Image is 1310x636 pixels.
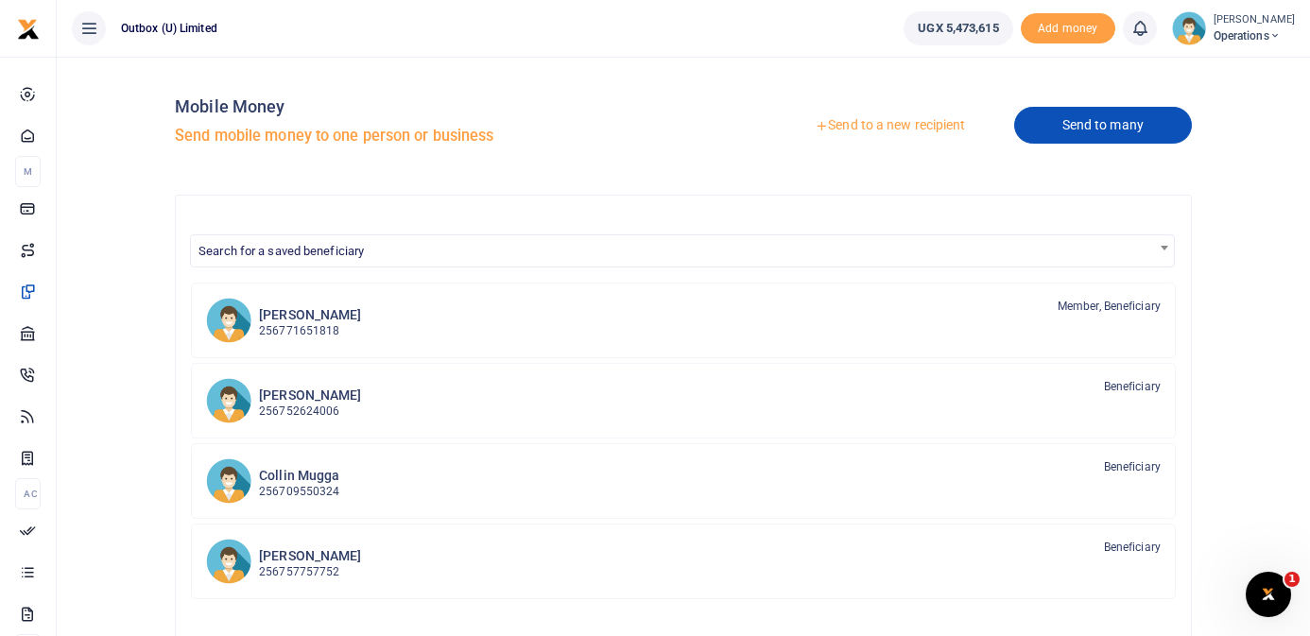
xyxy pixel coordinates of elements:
img: RZ [206,378,251,423]
a: RZ [PERSON_NAME] 256771651818 Member, Beneficiary [191,283,1176,358]
p: 256709550324 [259,483,339,501]
iframe: Intercom live chat [1246,572,1291,617]
a: logo-small logo-large logo-large [17,21,40,35]
img: profile-user [1172,11,1206,45]
li: M [15,156,41,187]
a: Add money [1021,20,1115,34]
img: TK [206,539,251,584]
li: Wallet ballance [896,11,1020,45]
span: Operations [1214,27,1295,44]
a: RZ [PERSON_NAME] 256752624006 Beneficiary [191,363,1176,438]
span: Search for a saved beneficiary [190,234,1175,267]
a: TK [PERSON_NAME] 256757757752 Beneficiary [191,524,1176,599]
small: [PERSON_NAME] [1214,12,1295,28]
span: Add money [1021,13,1115,44]
h6: Collin Mugga [259,468,339,484]
h6: [PERSON_NAME] [259,548,361,564]
p: 256752624006 [259,403,361,421]
h4: Mobile Money [175,96,676,117]
span: Beneficiary [1104,458,1161,475]
a: CM Collin Mugga 256709550324 Beneficiary [191,443,1176,519]
a: UGX 5,473,615 [904,11,1012,45]
h6: [PERSON_NAME] [259,387,361,404]
li: Ac [15,478,41,509]
li: Toup your wallet [1021,13,1115,44]
a: Send to many [1014,107,1192,144]
img: CM [206,458,251,504]
img: RZ [206,298,251,343]
span: Beneficiary [1104,378,1161,395]
h6: [PERSON_NAME] [259,307,361,323]
p: 256757757752 [259,563,361,581]
p: 256771651818 [259,322,361,340]
h5: Send mobile money to one person or business [175,127,676,146]
img: logo-small [17,18,40,41]
span: 1 [1284,572,1300,587]
span: Search for a saved beneficiary [191,235,1174,265]
span: Beneficiary [1104,539,1161,556]
span: UGX 5,473,615 [918,19,998,38]
a: profile-user [PERSON_NAME] Operations [1172,11,1295,45]
span: Search for a saved beneficiary [198,244,364,258]
span: Member, Beneficiary [1058,298,1161,315]
a: Send to a new recipient [767,109,1013,143]
span: Outbox (U) Limited [113,20,225,37]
